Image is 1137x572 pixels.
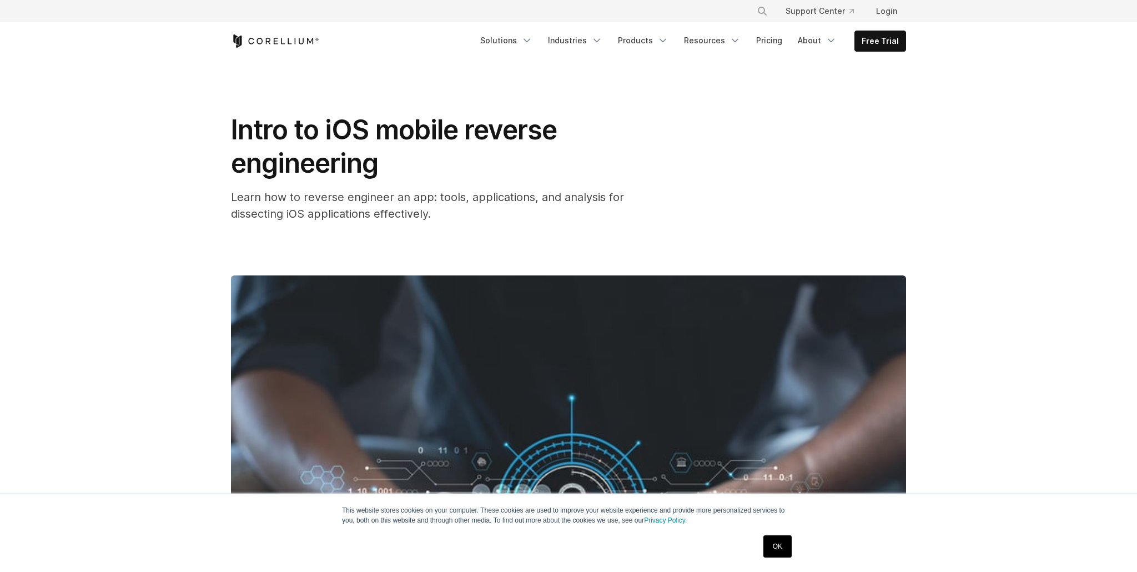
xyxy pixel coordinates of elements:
[342,505,795,525] p: This website stores cookies on your computer. These cookies are used to improve your website expe...
[474,31,906,52] div: Navigation Menu
[611,31,675,51] a: Products
[677,31,747,51] a: Resources
[867,1,906,21] a: Login
[855,31,905,51] a: Free Trial
[752,1,772,21] button: Search
[791,31,843,51] a: About
[777,1,863,21] a: Support Center
[231,34,319,48] a: Corellium Home
[749,31,789,51] a: Pricing
[541,31,609,51] a: Industries
[743,1,906,21] div: Navigation Menu
[231,190,624,220] span: Learn how to reverse engineer an app: tools, applications, and analysis for dissecting iOS applic...
[644,516,687,524] a: Privacy Policy.
[763,535,792,558] a: OK
[231,113,557,179] span: Intro to iOS mobile reverse engineering
[474,31,539,51] a: Solutions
